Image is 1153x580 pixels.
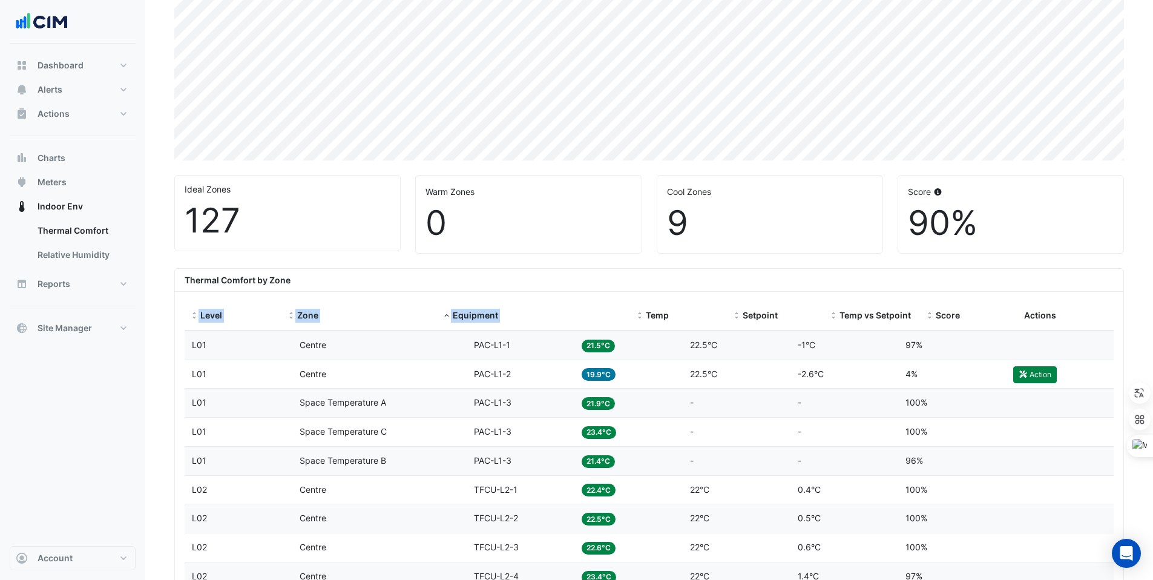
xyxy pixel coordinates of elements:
[582,542,616,555] span: 22.6°C
[905,513,927,523] span: 100%
[300,426,387,437] span: Space Temperature C
[300,542,326,552] span: Centre
[38,278,70,290] span: Reports
[798,426,801,437] span: -
[300,513,326,523] span: Centre
[38,84,62,96] span: Alerts
[905,484,927,495] span: 100%
[192,340,206,350] span: L01
[300,369,326,379] span: Centre
[667,203,873,243] div: 9
[185,200,390,241] div: 127
[908,203,1114,243] div: 90%
[16,59,28,71] app-icon: Dashboard
[38,59,84,71] span: Dashboard
[38,552,73,564] span: Account
[798,369,824,379] span: -2.6°C
[474,369,511,379] span: PAC-L1-2
[300,340,326,350] span: Centre
[38,322,92,334] span: Site Manager
[905,397,927,407] span: 100%
[798,397,801,407] span: -
[798,340,815,350] span: -1°C
[10,546,136,570] button: Account
[798,513,821,523] span: 0.5°C
[300,484,326,495] span: Centre
[474,484,517,495] span: TFCU-L2-1
[300,397,386,407] span: Space Temperature A
[690,340,717,350] span: 22.5°C
[667,185,873,198] div: Cool Zones
[425,185,631,198] div: Warm Zones
[16,278,28,290] app-icon: Reports
[16,176,28,188] app-icon: Meters
[192,542,207,552] span: L02
[200,310,222,320] span: Level
[38,176,67,188] span: Meters
[192,513,207,523] span: L02
[16,108,28,120] app-icon: Actions
[185,275,291,285] b: Thermal Comfort by Zone
[474,397,511,407] span: PAC-L1-3
[185,183,390,196] div: Ideal Zones
[646,310,669,320] span: Temp
[453,310,498,320] span: Equipment
[38,200,83,213] span: Indoor Env
[10,102,136,126] button: Actions
[10,194,136,219] button: Indoor Env
[28,219,136,243] a: Thermal Comfort
[582,513,616,526] span: 22.5°C
[839,310,911,320] span: Temp vs Setpoint
[10,146,136,170] button: Charts
[192,397,206,407] span: L01
[690,542,709,552] span: 22°C
[15,10,69,34] img: Company Logo
[905,455,923,466] span: 96%
[905,369,918,379] span: 4%
[10,272,136,296] button: Reports
[192,484,207,495] span: L02
[16,322,28,334] app-icon: Site Manager
[16,84,28,96] app-icon: Alerts
[936,310,960,320] span: Score
[798,455,801,466] span: -
[425,203,631,243] div: 0
[16,152,28,164] app-icon: Charts
[582,368,616,381] span: 19.9°C
[1024,310,1056,320] span: Actions
[10,77,136,102] button: Alerts
[905,426,927,437] span: 100%
[1112,539,1141,568] div: Open Intercom Messenger
[474,455,511,466] span: PAC-L1-3
[38,108,70,120] span: Actions
[908,185,1114,198] div: Score
[300,455,386,466] span: Space Temperature B
[297,310,318,320] span: Zone
[192,369,206,379] span: L01
[690,513,709,523] span: 22°C
[582,484,616,496] span: 22.4°C
[10,219,136,272] div: Indoor Env
[690,455,694,466] span: -
[798,484,821,495] span: 0.4°C
[28,243,136,267] a: Relative Humidity
[582,397,615,410] span: 21.9°C
[38,152,65,164] span: Charts
[905,340,922,350] span: 97%
[192,426,206,437] span: L01
[690,369,717,379] span: 22.5°C
[16,200,28,213] app-icon: Indoor Env
[690,397,694,407] span: -
[474,513,518,523] span: TFCU-L2-2
[1013,366,1057,383] button: Action
[905,542,927,552] span: 100%
[474,542,519,552] span: TFCU-L2-3
[582,455,615,468] span: 21.4°C
[743,310,778,320] span: Setpoint
[10,316,136,340] button: Site Manager
[582,426,616,439] span: 23.4°C
[10,53,136,77] button: Dashboard
[798,542,821,552] span: 0.6°C
[474,426,511,437] span: PAC-L1-3
[690,426,694,437] span: -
